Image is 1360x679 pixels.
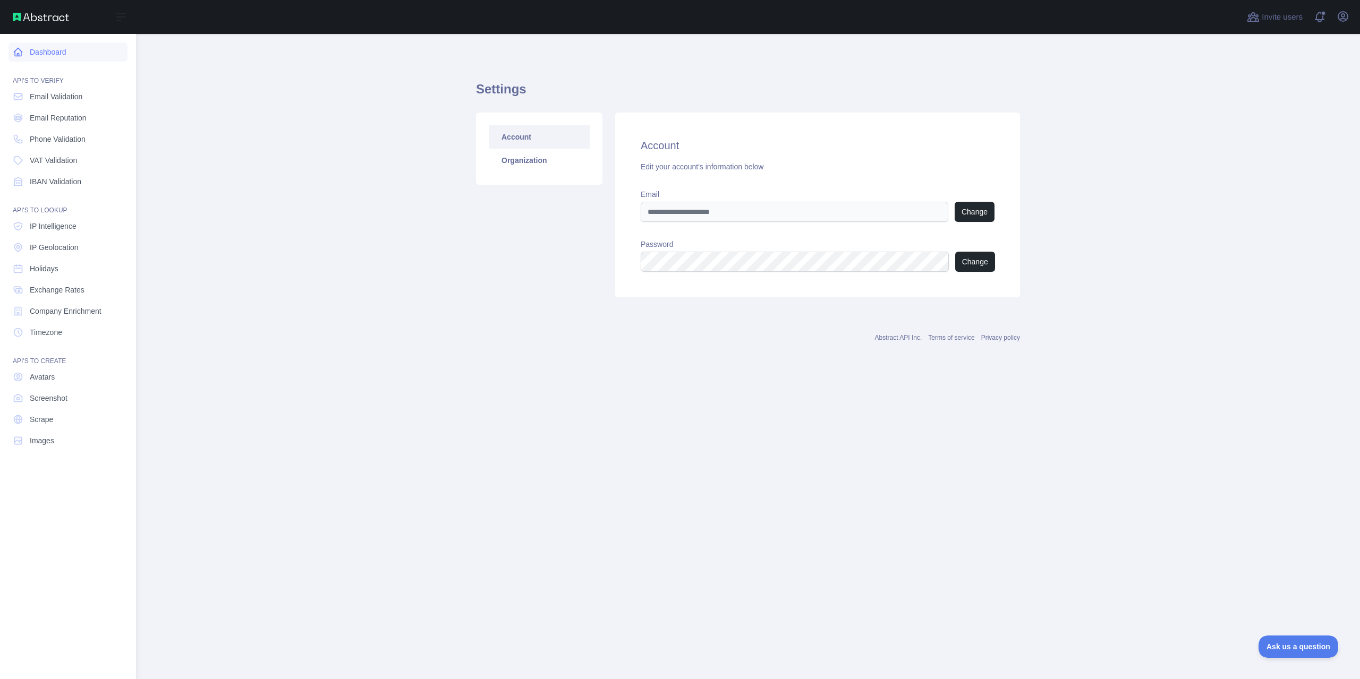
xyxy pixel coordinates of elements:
[30,221,76,231] span: IP Intelligence
[30,155,77,166] span: VAT Validation
[8,87,127,106] a: Email Validation
[8,42,127,62] a: Dashboard
[30,306,101,316] span: Company Enrichment
[8,344,127,365] div: API'S TO CREATE
[641,161,994,172] div: Edit your account's information below
[8,64,127,85] div: API'S TO VERIFY
[875,334,922,341] a: Abstract API Inc.
[8,410,127,429] a: Scrape
[641,239,994,250] label: Password
[30,176,81,187] span: IBAN Validation
[928,334,974,341] a: Terms of service
[30,285,84,295] span: Exchange Rates
[8,238,127,257] a: IP Geolocation
[8,259,127,278] a: Holidays
[30,327,62,338] span: Timezone
[30,113,87,123] span: Email Reputation
[8,389,127,408] a: Screenshot
[955,252,995,272] button: Change
[30,393,67,403] span: Screenshot
[981,334,1020,341] a: Privacy policy
[8,130,127,149] a: Phone Validation
[30,91,82,102] span: Email Validation
[30,435,54,446] span: Images
[30,414,53,425] span: Scrape
[955,202,994,222] button: Change
[8,172,127,191] a: IBAN Validation
[8,302,127,321] a: Company Enrichment
[641,138,994,153] h2: Account
[641,189,994,200] label: Email
[8,280,127,299] a: Exchange Rates
[8,323,127,342] a: Timezone
[8,151,127,170] a: VAT Validation
[8,217,127,236] a: IP Intelligence
[8,108,127,127] a: Email Reputation
[489,125,590,149] a: Account
[8,367,127,386] a: Avatars
[30,134,86,144] span: Phone Validation
[1245,8,1305,25] button: Invite users
[30,372,55,382] span: Avatars
[1259,635,1339,658] iframe: Toggle Customer Support
[8,193,127,214] div: API'S TO LOOKUP
[13,13,69,21] img: Abstract API
[476,81,1020,106] h1: Settings
[1262,11,1303,23] span: Invite users
[8,431,127,450] a: Images
[30,242,79,253] span: IP Geolocation
[489,149,590,172] a: Organization
[30,263,58,274] span: Holidays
